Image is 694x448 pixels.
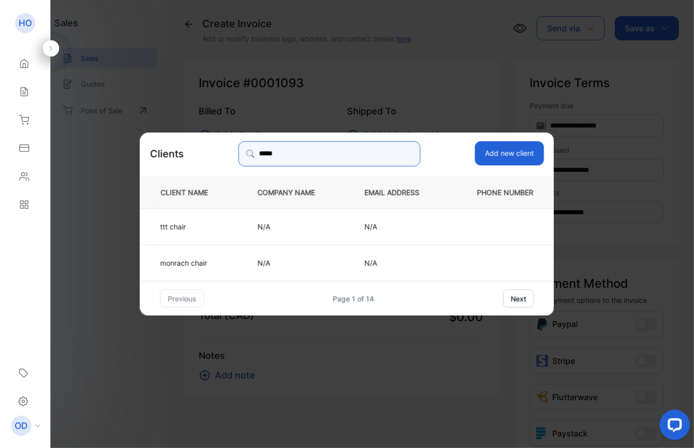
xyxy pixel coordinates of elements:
[160,289,204,307] button: previous
[365,258,436,268] p: N/A
[475,141,544,165] button: Add new client
[160,221,217,232] p: ttt chair
[157,187,224,198] p: CLIENT NAME
[15,419,28,432] p: OD
[19,17,32,30] p: HO
[365,221,436,232] p: N/A
[150,146,184,161] p: Clients
[333,293,374,304] div: Page 1 of 14
[258,187,331,198] p: COMPANY NAME
[652,406,694,448] iframe: LiveChat chat widget
[503,289,534,307] button: next
[469,187,538,198] p: PHONE NUMBER
[160,258,217,268] p: monrach chair
[258,221,331,232] p: N/A
[365,187,436,198] p: EMAIL ADDRESS
[258,258,331,268] p: N/A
